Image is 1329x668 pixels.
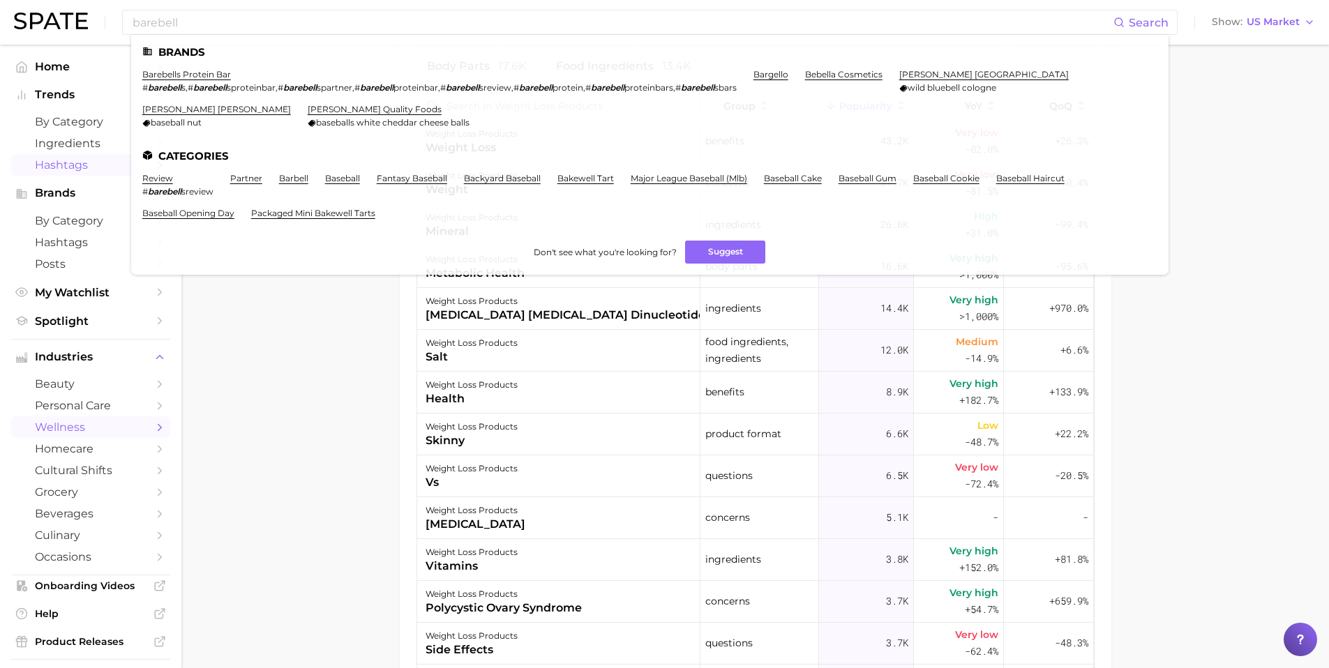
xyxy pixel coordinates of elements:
[35,158,147,172] span: Hashtags
[955,626,998,643] span: Very low
[705,467,753,484] span: questions
[417,497,1094,539] button: weight loss products[MEDICAL_DATA]concerns5.1k--
[886,509,908,526] span: 5.1k
[1208,13,1319,31] button: ShowUS Market
[417,413,1094,455] button: weight loss productsskinnyproduct format6.6kLow-48.7%+22.2%
[142,173,173,183] a: review
[316,117,470,128] span: baseballs white cheddar cheese balls
[1055,551,1088,568] span: +81.8%
[393,82,438,93] span: proteinbar
[417,372,1094,413] button: weight loss productshealthbenefits8.9kVery high+182.7%+133.9%
[426,390,518,407] div: health
[886,384,908,400] span: 8.9k
[11,575,170,596] a: Onboarding Videos
[705,509,750,526] span: concerns
[534,247,677,257] span: Don't see what you're looking for?
[11,395,170,416] a: personal care
[35,236,147,249] span: Hashtags
[142,82,148,93] span: #
[35,115,147,128] span: by Category
[426,516,525,533] div: [MEDICAL_DATA]
[35,442,147,455] span: homecare
[426,502,525,519] div: weight loss products
[426,600,582,616] div: polycystic ovary syndrome
[631,173,747,183] a: major league baseball (mlb)
[142,150,1157,162] li: Categories
[1129,16,1169,29] span: Search
[426,335,518,351] div: weight loss products
[519,82,553,93] em: barebell
[417,455,1094,497] button: weight loss productsvsquestions6.5kVery low-72.4%-20.5%
[35,399,147,412] span: personal care
[965,643,998,660] span: -62.4%
[681,82,714,93] em: barebell
[949,542,998,559] span: Very high
[1083,509,1088,526] span: -
[279,173,308,183] a: barbell
[464,173,541,183] a: backyard baseball
[479,82,511,93] span: sreview
[880,300,908,317] span: 14.4k
[705,635,753,651] span: questions
[142,82,737,93] div: , , , , , , ,
[11,210,170,231] a: by Category
[1060,342,1088,358] span: +6.6%
[959,310,998,323] span: >1,000%
[426,642,518,658] div: side effects
[151,117,202,128] span: baseball nut
[949,584,998,601] span: Very high
[886,593,908,609] span: 3.7k
[705,333,813,367] span: food ingredients, ingredients
[417,581,1094,623] button: weight loss productspolycystic ovary syndromeconcerns3.7kVery high+54.7%+659.9%
[886,425,908,442] span: 6.6k
[142,46,1157,58] li: Brands
[899,69,1069,79] a: [PERSON_NAME] [GEOGRAPHIC_DATA]
[227,82,276,93] span: sproteinbar
[959,392,998,409] span: +182.7%
[11,524,170,546] a: culinary
[181,186,213,197] span: sreview
[188,82,193,93] span: #
[35,314,147,328] span: Spotlight
[35,214,147,227] span: by Category
[417,288,700,330] div: nicotinamide adenine dinucleotide (nad)
[35,550,147,563] span: occasions
[230,173,262,183] a: partner
[624,82,673,93] span: proteinbars
[35,579,147,592] span: Onboarding Videos
[11,253,170,275] a: Posts
[714,82,737,93] span: sbars
[142,69,231,79] a: barebells protein bar
[426,418,518,435] div: weight loss products
[308,104,442,114] a: [PERSON_NAME] quality foods
[886,551,908,568] span: 3.8k
[426,432,518,449] div: skinny
[35,257,147,271] span: Posts
[557,173,614,183] a: bakewell tart
[426,474,518,491] div: vs
[11,183,170,204] button: Brands
[886,635,908,651] span: 3.7k
[325,173,360,183] a: baseball
[591,82,624,93] em: barebell
[965,350,998,367] span: -14.9%
[11,84,170,105] button: Trends
[949,291,998,308] span: Very high
[142,186,148,197] span: #
[839,173,896,183] a: baseball gum
[959,268,998,281] span: >1,000%
[705,384,744,400] span: benefits
[417,330,1094,372] button: weight loss productssaltfood ingredients, ingredients12.0kMedium-14.9%+6.6%
[513,82,519,93] span: #
[35,89,147,101] span: Trends
[35,420,147,434] span: wellness
[11,154,170,176] a: Hashtags
[11,416,170,438] a: wellness
[131,10,1113,34] input: Search here for a brand, industry, or ingredient
[35,351,147,363] span: Industries
[11,231,170,253] a: Hashtags
[805,69,883,79] a: bebella cosmetics
[426,293,740,310] div: weight loss products
[426,377,518,393] div: weight loss products
[11,282,170,303] a: My Watchlist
